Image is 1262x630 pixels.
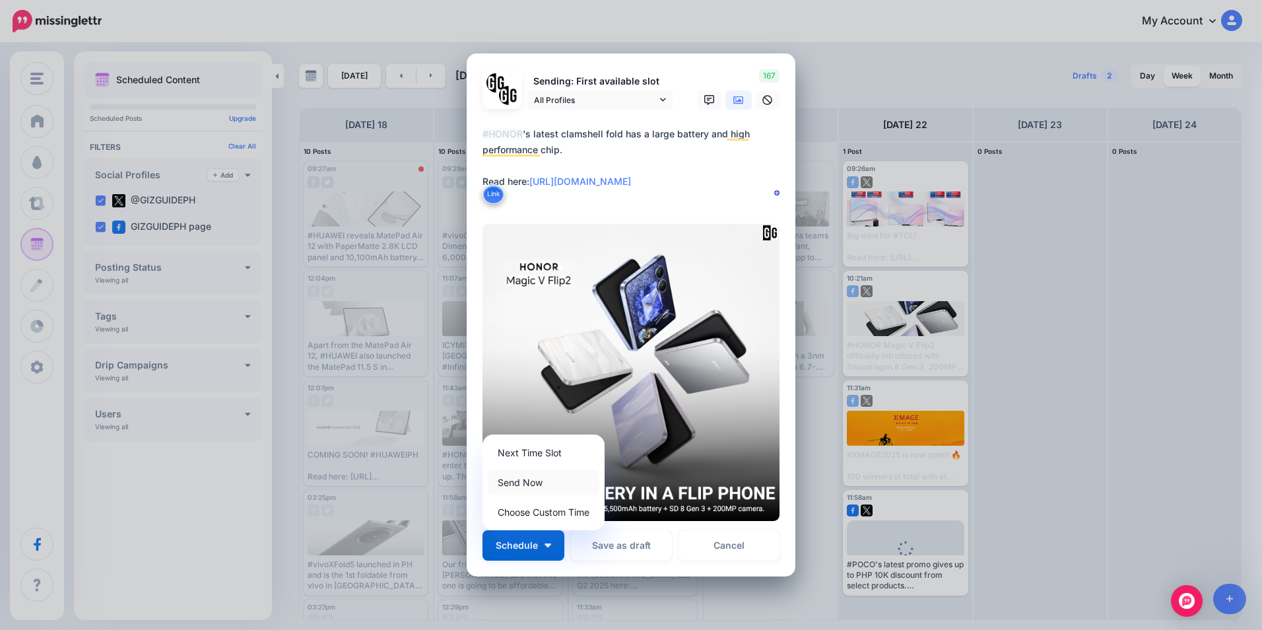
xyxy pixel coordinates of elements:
a: Choose Custom Time [488,499,599,525]
mark: #HONOR [482,128,523,139]
span: All Profiles [534,93,657,107]
textarea: To enrich screen reader interactions, please activate Accessibility in Grammarly extension settings [482,126,786,205]
img: JT5sWCfR-79925.png [499,86,518,105]
button: Save as draft [571,530,672,561]
img: 353459792_649996473822713_4483302954317148903_n-bsa138318.png [486,73,506,92]
div: 's latest clamshell fold has a large battery and high performance chip. Read here: [482,126,786,190]
a: Cancel [679,530,780,561]
div: Open Intercom Messenger [1171,585,1203,617]
img: arrow-down-white.png [545,543,551,547]
button: Link [482,184,504,204]
button: Schedule [482,530,564,561]
p: Sending: First available slot [527,74,673,89]
a: Send Now [488,470,599,495]
span: 167 [759,69,780,83]
a: Next Time Slot [488,440,599,466]
span: Schedule [496,541,538,550]
div: Schedule [482,435,605,530]
a: All Profiles [527,90,673,110]
img: KHL7AQGEL834ORKLF8PIY5X0DVFNFFJV.png [482,224,780,521]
